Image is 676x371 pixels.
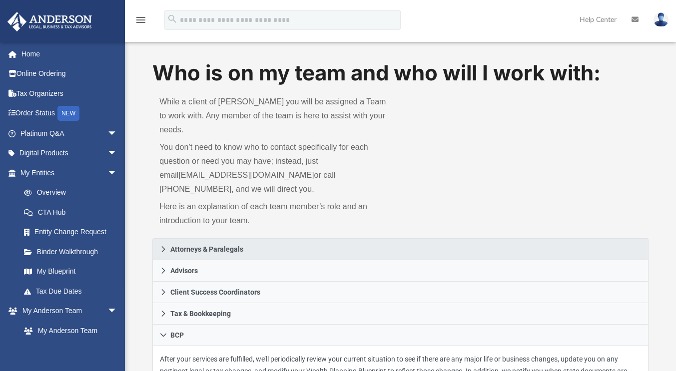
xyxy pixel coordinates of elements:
a: Attorneys & Paralegals [152,238,649,260]
a: CTA Hub [14,202,132,222]
a: Order StatusNEW [7,103,132,124]
p: While a client of [PERSON_NAME] you will be assigned a Team to work with. Any member of the team ... [159,95,393,137]
span: arrow_drop_down [107,123,127,144]
a: Online Ordering [7,64,132,84]
a: Digital Productsarrow_drop_down [7,143,132,163]
a: [EMAIL_ADDRESS][DOMAIN_NAME] [178,171,314,179]
a: Tax Due Dates [14,281,132,301]
span: Attorneys & Paralegals [170,246,243,253]
span: Advisors [170,267,198,274]
div: NEW [57,106,79,121]
a: My Anderson Team [14,321,122,341]
a: Tax & Bookkeeping [152,303,649,325]
a: Tax Organizers [7,83,132,103]
a: Home [7,44,132,64]
span: Client Success Coordinators [170,289,260,296]
a: Binder Walkthrough [14,242,132,262]
p: Here is an explanation of each team member’s role and an introduction to your team. [159,200,393,228]
a: Entity Change Request [14,222,132,242]
a: Overview [14,183,132,203]
span: BCP [170,332,184,339]
span: arrow_drop_down [107,143,127,164]
span: arrow_drop_down [107,301,127,322]
a: menu [135,19,147,26]
a: Advisors [152,260,649,282]
span: arrow_drop_down [107,163,127,183]
i: menu [135,14,147,26]
a: BCP [152,325,649,346]
a: My Blueprint [14,262,127,282]
h1: Who is on my team and who will I work with: [152,58,649,88]
img: Anderson Advisors Platinum Portal [4,12,95,31]
img: User Pic [654,12,669,27]
span: Tax & Bookkeeping [170,310,231,317]
a: Platinum Q&Aarrow_drop_down [7,123,132,143]
a: Client Success Coordinators [152,282,649,303]
a: My Entitiesarrow_drop_down [7,163,132,183]
p: You don’t need to know who to contact specifically for each question or need you may have; instea... [159,140,393,196]
i: search [167,13,178,24]
a: My Anderson Teamarrow_drop_down [7,301,127,321]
